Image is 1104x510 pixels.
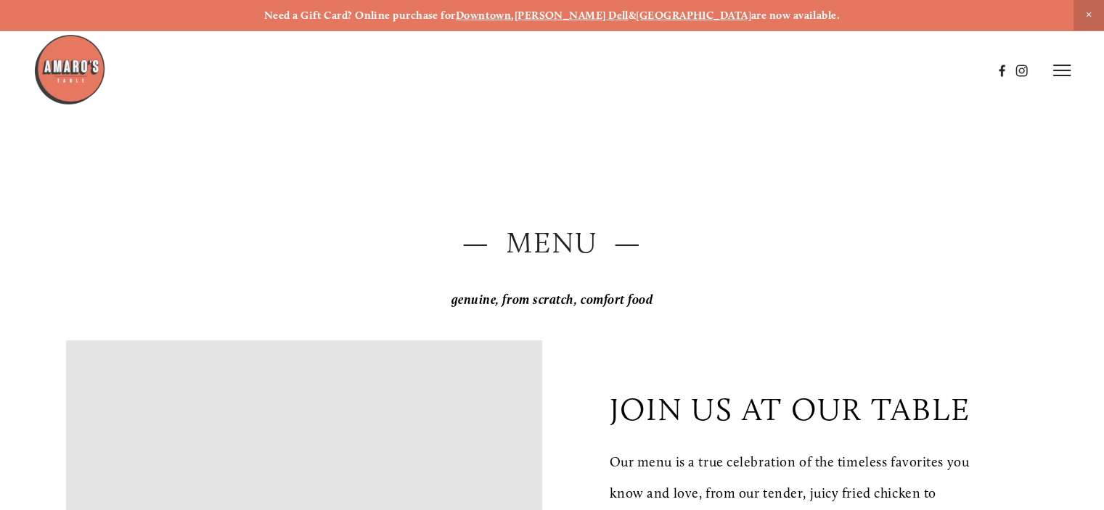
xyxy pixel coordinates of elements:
[451,292,653,308] em: genuine, from scratch, comfort food
[636,9,751,22] a: [GEOGRAPHIC_DATA]
[609,390,970,428] p: join us at our table
[515,9,629,22] a: [PERSON_NAME] Dell
[33,33,106,106] img: Amaro's Table
[511,9,514,22] strong: ,
[629,9,636,22] strong: &
[751,9,840,22] strong: are now available.
[456,9,512,22] a: Downtown
[264,9,456,22] strong: Need a Gift Card? Online purchase for
[66,222,1038,263] h2: — Menu —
